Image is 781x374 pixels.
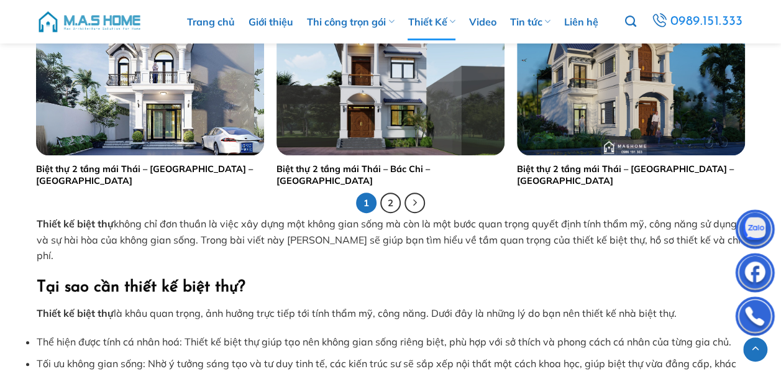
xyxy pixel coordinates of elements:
a: 2 [380,193,401,214]
a: Tìm kiếm [624,9,636,35]
span: 0989.151.333 [669,11,746,33]
p: không chỉ đơn thuần là việc xây dựng một không gian sống mà còn là một bước quan trọng quyết định... [37,216,745,264]
a: Trang chủ [187,3,235,40]
a: Biệt thự 2 tầng mái Thái – Bác Chi – [GEOGRAPHIC_DATA] [276,163,505,186]
a: Liên hệ [564,3,598,40]
a: Thiết Kế [408,3,455,40]
a: Biệt thự 2 tầng mái Thái – [GEOGRAPHIC_DATA] – [GEOGRAPHIC_DATA] [36,163,264,186]
span: 1 [356,193,377,214]
img: Phone [736,299,774,337]
a: Giới thiệu [249,3,293,40]
img: M.A.S HOME – Tổng Thầu Thiết Kế Và Xây Nhà Trọn Gói [37,3,142,40]
img: Zalo [736,212,774,250]
a: 0989.151.333 [647,10,747,34]
a: Thi công trọn gói [307,3,394,40]
a: Video [469,3,496,40]
a: Biệt thự 2 tầng mái Thái – [GEOGRAPHIC_DATA] – [GEOGRAPHIC_DATA] [517,163,745,186]
strong: Thiết kế biệt thự [37,307,114,319]
a: Lên đầu trang [743,337,767,362]
strong: Tại sao cần thiết kế biệt thự? [37,280,245,295]
p: là khâu quan trọng, ảnh hưởng trực tiếp tới tính thẩm mỹ, công năng. Dưới đây là những lý do bạn ... [37,306,745,322]
li: Thể hiện được tính cá nhân hoá: Thiết kế biệt thự giúp tạo nên không gian sống riêng biệt, phù hợ... [37,334,745,350]
strong: Thiết kế biệt thự [37,217,114,230]
img: Facebook [736,256,774,293]
a: Tin tức [510,3,550,40]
